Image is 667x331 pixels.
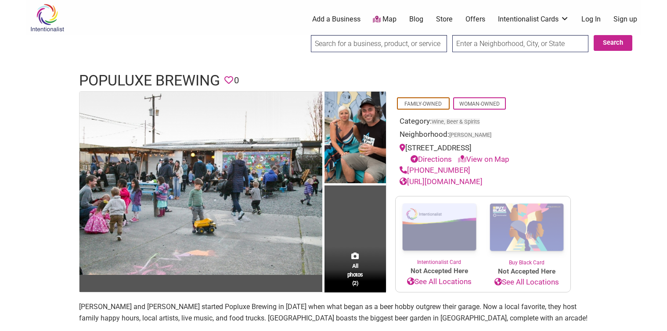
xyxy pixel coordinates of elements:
div: Neighborhood: [400,129,566,142]
a: View on Map [458,155,509,164]
div: [STREET_ADDRESS] [400,142,566,165]
a: [PHONE_NUMBER] [400,166,470,174]
a: Log In [581,14,601,24]
a: See All Locations [396,276,483,288]
a: Family-Owned [404,101,442,107]
input: Search for a business, product, or service [311,35,447,52]
div: Category: [400,116,566,129]
a: Woman-Owned [459,101,500,107]
a: Map [373,14,397,25]
img: Intentionalist [26,4,68,32]
a: Add a Business [312,14,361,24]
img: Buy Black Card [483,196,570,259]
a: Buy Black Card [483,196,570,267]
span: 0 [234,74,239,87]
a: [URL][DOMAIN_NAME] [400,177,483,186]
a: Offers [465,14,485,24]
input: Enter a Neighborhood, City, or State [452,35,588,52]
span: All photos (2) [347,262,363,287]
a: See All Locations [483,277,570,288]
span: [PERSON_NAME] [449,132,491,138]
a: Wine, Beer & Spirits [432,118,480,125]
a: Intentionalist Card [396,196,483,266]
h1: Populuxe Brewing [79,70,220,91]
a: Blog [409,14,423,24]
span: Not Accepted Here [396,266,483,276]
a: Directions [411,155,452,164]
p: [PERSON_NAME] and [PERSON_NAME] started Popluxe Brewing in [DATE] when what began as a beer hobby... [79,301,588,324]
a: Intentionalist Cards [498,14,569,24]
span: Not Accepted Here [483,267,570,277]
a: Store [436,14,453,24]
img: Intentionalist Card [396,196,483,258]
button: Search [594,35,632,51]
a: Sign up [613,14,637,24]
